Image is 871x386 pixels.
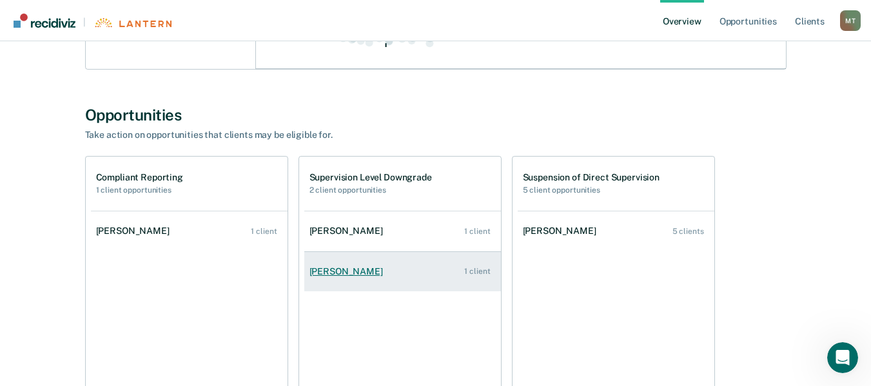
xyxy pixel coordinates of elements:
[96,172,183,183] h1: Compliant Reporting
[464,267,490,276] div: 1 client
[14,14,75,28] img: Recidiviz
[304,213,501,249] a: [PERSON_NAME] 1 client
[309,226,388,236] div: [PERSON_NAME]
[304,253,501,290] a: [PERSON_NAME] 1 client
[93,18,171,28] img: Lantern
[523,186,660,195] h2: 5 client opportunities
[672,227,704,236] div: 5 clients
[464,227,490,236] div: 1 client
[840,10,861,31] div: M T
[827,342,858,373] iframe: Intercom live chat
[75,17,93,28] span: |
[85,106,787,124] div: Opportunities
[96,226,175,236] div: [PERSON_NAME]
[523,172,660,183] h1: Suspension of Direct Supervision
[523,226,602,236] div: [PERSON_NAME]
[251,227,277,236] div: 1 client
[91,213,288,249] a: [PERSON_NAME] 1 client
[518,213,714,249] a: [PERSON_NAME] 5 clients
[96,186,183,195] h2: 1 client opportunities
[309,266,388,277] div: [PERSON_NAME]
[309,172,432,183] h1: Supervision Level Downgrade
[840,10,861,31] button: Profile dropdown button
[85,130,536,140] div: Take action on opportunities that clients may be eligible for.
[309,186,432,195] h2: 2 client opportunities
